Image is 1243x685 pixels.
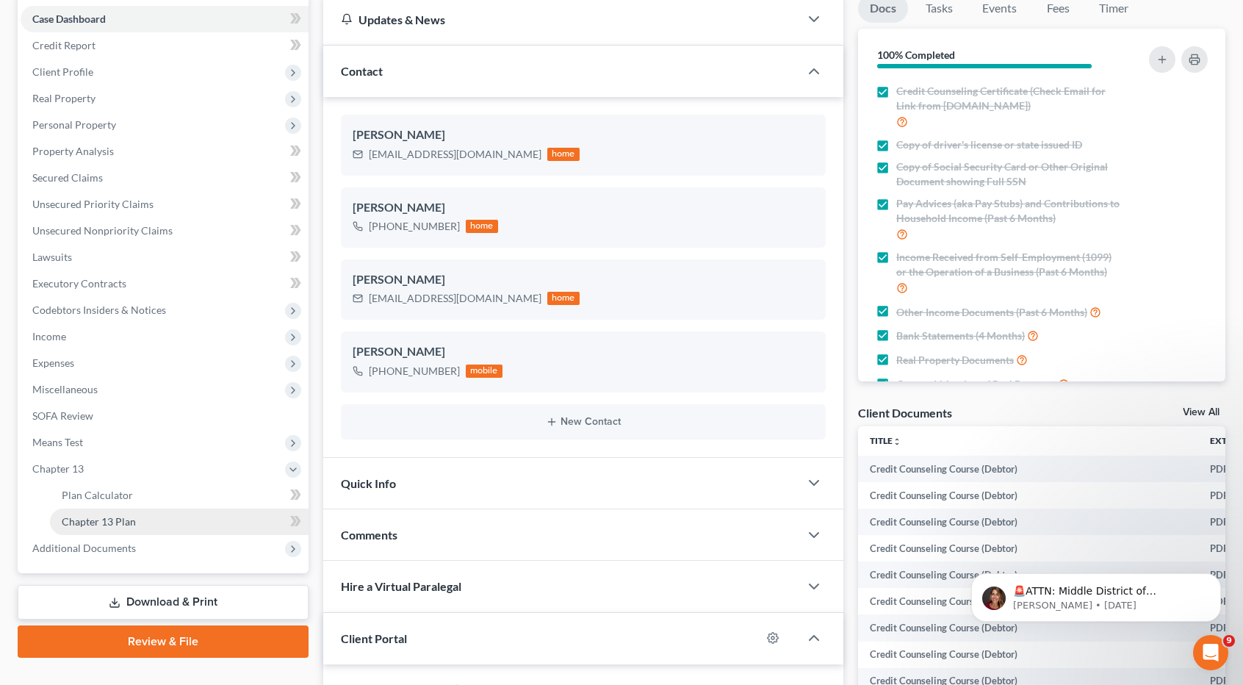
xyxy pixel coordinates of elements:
span: Property Analysis [32,145,114,157]
div: home [466,220,498,233]
span: 9 [1223,635,1235,647]
td: Credit Counseling Course (Debtor) [858,562,1198,588]
span: Pay Advices (aka Pay Stubs) and Contributions to Household Income (Past 6 Months) [896,196,1121,226]
span: Quick Info [341,476,396,490]
span: Client Profile [32,65,93,78]
a: Lawsuits [21,244,309,270]
a: View All [1183,407,1219,417]
iframe: Intercom notifications message [949,542,1243,645]
td: Credit Counseling Course (Debtor) [858,642,1198,668]
a: Plan Calculator [50,482,309,509]
a: SOFA Review [21,403,309,429]
a: Unsecured Nonpriority Claims [21,218,309,244]
span: Hire a Virtual Paralegal [341,579,461,593]
strong: 100% Completed [877,49,955,61]
div: [PERSON_NAME] [353,271,814,289]
div: [EMAIL_ADDRESS][DOMAIN_NAME] [369,147,541,162]
span: Secured Claims [32,171,103,184]
a: Property Analysis [21,138,309,165]
div: [PHONE_NUMBER] [369,219,460,234]
div: [PERSON_NAME] [353,126,814,144]
span: Plan Calculator [62,489,133,501]
span: Chapter 13 Plan [62,515,136,528]
div: mobile [466,365,502,378]
span: Expenses [32,356,74,369]
div: [EMAIL_ADDRESS][DOMAIN_NAME] [369,291,541,306]
span: Client Portal [341,631,407,645]
div: [PHONE_NUMBER] [369,364,460,379]
div: [PERSON_NAME] [353,343,814,361]
div: home [547,148,580,161]
span: Codebtors Insiders & Notices [32,304,166,316]
td: Credit Counseling Course (Debtor) [858,509,1198,535]
a: Secured Claims [21,165,309,191]
span: Income Received from Self-Employment (1099) or the Operation of a Business (Past 6 Months) [896,250,1121,279]
a: Unsecured Priority Claims [21,191,309,218]
span: Copy of Social Security Card or Other Original Document showing Full SSN [896,159,1121,189]
td: Credit Counseling Course (Debtor) [858,588,1198,614]
span: SOFA Review [32,409,93,422]
td: Credit Counseling Course (Debtor) [858,535,1198,562]
span: Copy of driver's license or state issued ID [896,137,1082,152]
span: Real Property Documents [896,353,1014,367]
span: Lawsuits [32,251,72,263]
div: Client Documents [858,405,952,420]
span: Bank Statements (4 Months) [896,329,1025,343]
span: Unsecured Priority Claims [32,198,154,210]
span: Income [32,330,66,342]
span: Current Valuation of Real Property [896,377,1056,392]
span: Credit Counseling Certificate (Check Email for Link from [DOMAIN_NAME]) [896,84,1121,113]
a: Titleunfold_more [870,435,901,446]
div: home [547,292,580,305]
iframe: Intercom live chat [1193,635,1228,670]
a: Executory Contracts [21,270,309,297]
a: Download & Print [18,585,309,620]
a: Review & File [18,625,309,658]
span: Chapter 13 [32,462,84,475]
span: Miscellaneous [32,383,98,395]
span: Real Property [32,92,96,104]
span: Comments [341,528,397,542]
span: Executory Contracts [32,277,126,290]
button: New Contact [353,416,814,428]
td: Credit Counseling Course (Debtor) [858,614,1198,641]
span: Other Income Documents (Past 6 Months) [896,305,1087,320]
td: Credit Counseling Course (Debtor) [858,482,1198,509]
span: Unsecured Nonpriority Claims [32,224,173,237]
span: Credit Report [32,39,96,51]
a: Credit Report [21,32,309,59]
a: Chapter 13 Plan [50,509,309,535]
div: [PERSON_NAME] [353,199,814,217]
span: Personal Property [32,118,116,131]
i: unfold_more [893,437,901,446]
span: Case Dashboard [32,12,106,25]
span: Contact [341,64,383,78]
a: Case Dashboard [21,6,309,32]
span: Means Test [32,436,83,448]
span: Additional Documents [32,542,136,554]
div: Updates & News [341,12,782,27]
td: Credit Counseling Course (Debtor) [858,456,1198,482]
